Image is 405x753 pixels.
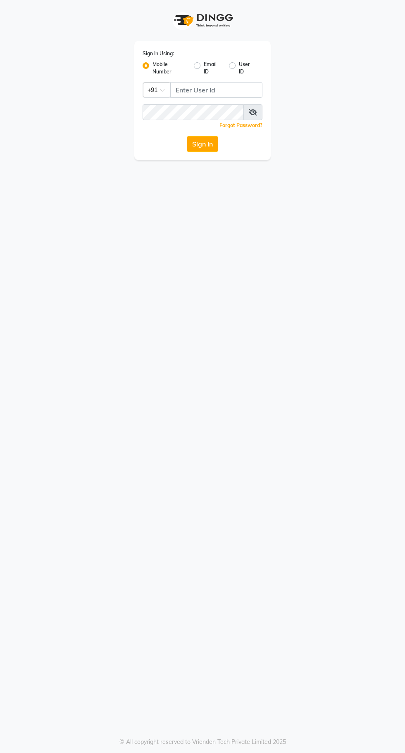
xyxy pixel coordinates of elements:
label: Mobile Number [152,61,187,76]
img: logo1.svg [169,8,236,33]
input: Username [143,104,244,120]
label: User ID [239,61,256,76]
input: Username [170,82,262,98]
label: Sign In Using: [143,50,174,57]
button: Sign In [187,136,218,152]
label: Email ID [204,61,222,76]
a: Forgot Password? [219,122,262,128]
